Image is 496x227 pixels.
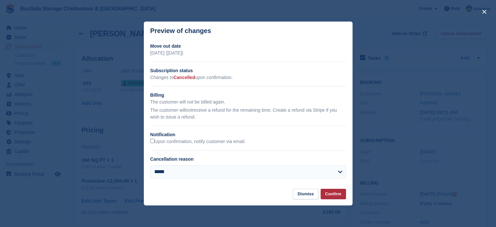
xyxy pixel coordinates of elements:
[150,67,346,74] h2: Subscription status
[150,43,346,50] h2: Move out date
[150,156,194,162] label: Cancellation reason
[150,139,155,143] input: Upon confirmation, notify customer via email.
[150,139,246,145] label: Upon confirmation, notify customer via email.
[479,7,489,17] button: close
[150,74,346,81] p: Changes to upon confirmation.
[150,50,346,57] p: [DATE] ([DATE])
[150,27,211,35] p: Preview of changes
[186,107,192,113] em: not
[150,92,346,99] h2: Billing
[321,189,346,200] button: Confirm
[293,189,318,200] button: Dismiss
[150,99,346,105] p: The customer will not be billed again.
[150,107,346,121] p: The customer will receive a refund for the remaining time. Create a refund via Stripe if you wish...
[150,131,346,138] h2: Notification
[173,75,195,80] span: Cancelled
